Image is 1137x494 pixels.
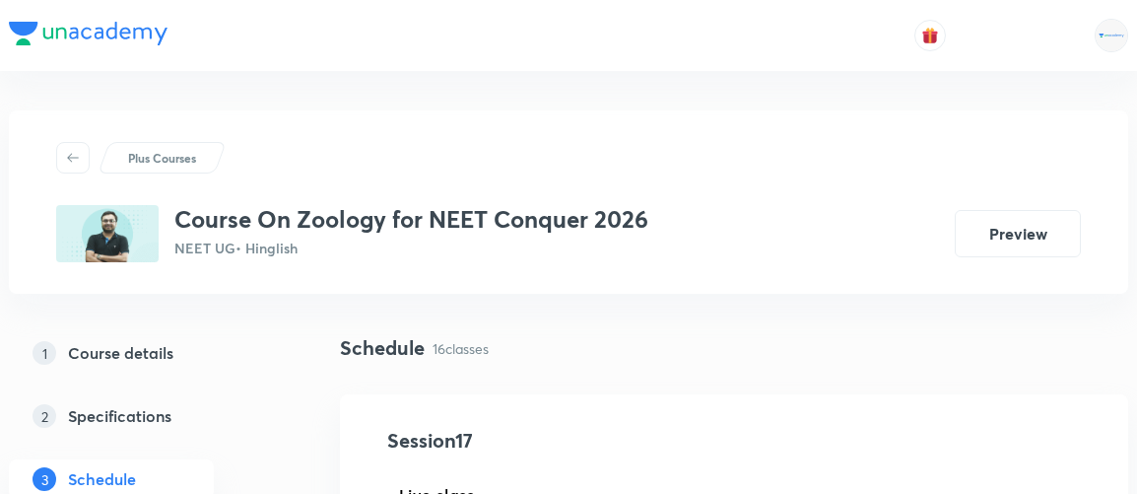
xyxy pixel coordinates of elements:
[9,22,167,45] img: Company Logo
[33,467,56,491] p: 3
[433,338,489,359] p: 16 classes
[33,404,56,428] p: 2
[68,341,173,365] h5: Course details
[33,341,56,365] p: 1
[174,238,648,258] p: NEET UG • Hinglish
[921,27,939,44] img: avatar
[387,426,747,456] h4: Session 17
[9,333,277,373] a: 1Course details
[68,404,171,428] h5: Specifications
[174,205,648,234] h3: Course On Zoology for NEET Conquer 2026
[955,210,1081,257] button: Preview
[1095,19,1128,52] img: Rahul Mishra
[9,396,277,436] a: 2Specifications
[128,149,196,167] p: Plus Courses
[56,205,159,262] img: DC972DA9-865B-4948-87A4-86E13FA7B8E7_plus.png
[9,22,167,50] a: Company Logo
[340,333,425,363] h4: Schedule
[914,20,946,51] button: avatar
[68,467,136,491] h5: Schedule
